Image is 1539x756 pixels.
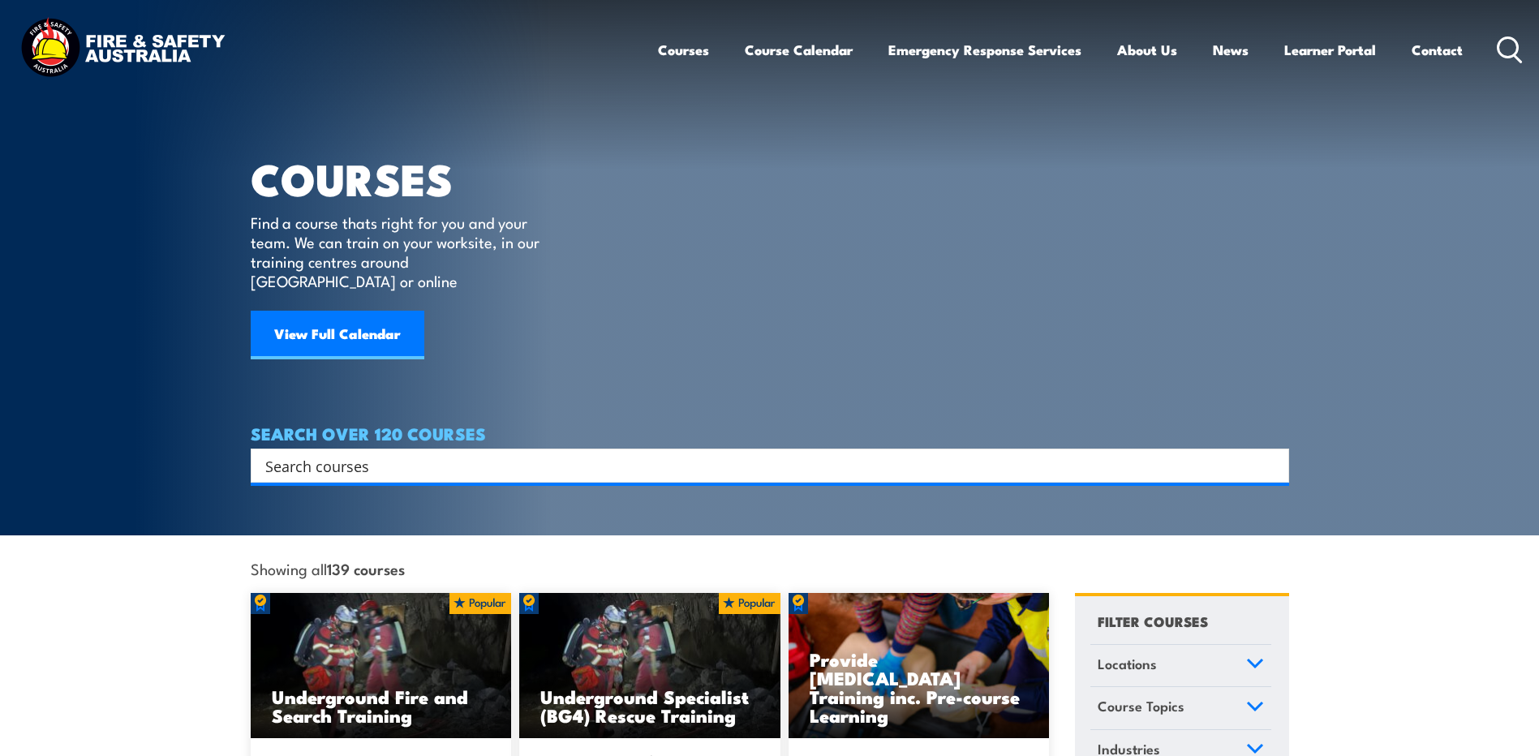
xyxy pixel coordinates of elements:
[1117,28,1177,71] a: About Us
[745,28,853,71] a: Course Calendar
[519,593,780,739] a: Underground Specialist (BG4) Rescue Training
[1090,645,1271,687] a: Locations
[1412,28,1463,71] a: Contact
[327,557,405,579] strong: 139 courses
[888,28,1081,71] a: Emergency Response Services
[1090,687,1271,729] a: Course Topics
[540,687,759,724] h3: Underground Specialist (BG4) Rescue Training
[1098,695,1184,717] span: Course Topics
[1284,28,1376,71] a: Learner Portal
[789,593,1050,739] img: Low Voltage Rescue and Provide CPR
[658,28,709,71] a: Courses
[519,593,780,739] img: Underground mine rescue
[1213,28,1249,71] a: News
[1261,454,1283,477] button: Search magnifier button
[810,650,1029,724] h3: Provide [MEDICAL_DATA] Training inc. Pre-course Learning
[1098,653,1157,675] span: Locations
[251,424,1289,442] h4: SEARCH OVER 120 COURSES
[251,593,512,739] img: Underground mine rescue
[789,593,1050,739] a: Provide [MEDICAL_DATA] Training inc. Pre-course Learning
[251,311,424,359] a: View Full Calendar
[272,687,491,724] h3: Underground Fire and Search Training
[251,213,547,290] p: Find a course thats right for you and your team. We can train on your worksite, in our training c...
[269,454,1257,477] form: Search form
[251,159,563,197] h1: COURSES
[1098,610,1208,632] h4: FILTER COURSES
[265,453,1253,478] input: Search input
[251,560,405,577] span: Showing all
[251,593,512,739] a: Underground Fire and Search Training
